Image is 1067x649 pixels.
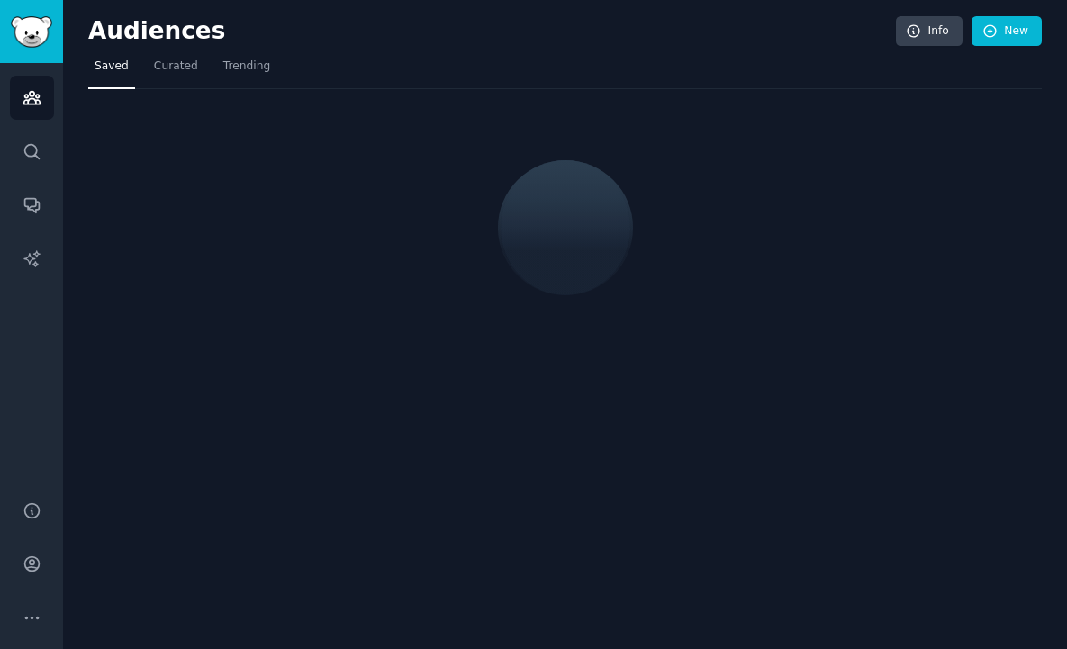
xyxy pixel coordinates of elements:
[95,59,129,75] span: Saved
[223,59,270,75] span: Trending
[88,52,135,89] a: Saved
[972,16,1042,47] a: New
[154,59,198,75] span: Curated
[88,17,896,46] h2: Audiences
[11,16,52,48] img: GummySearch logo
[896,16,963,47] a: Info
[217,52,276,89] a: Trending
[148,52,204,89] a: Curated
